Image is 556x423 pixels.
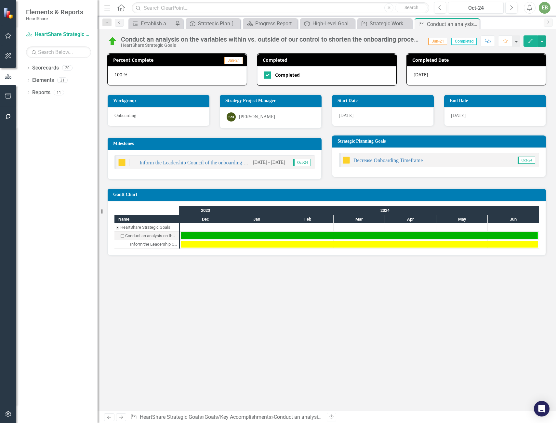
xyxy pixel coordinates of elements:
[26,16,83,21] small: HeartShare
[245,19,296,28] a: Progress Report
[539,2,550,14] button: EB
[26,31,91,38] a: HeartShare Strategic Goals
[141,19,173,28] div: Establish and/or re-established agency wide committees related to Risk & Safety
[32,89,50,96] a: Reports
[180,215,231,224] div: Dec
[302,19,353,28] a: High-Level Goal Updates
[32,77,54,84] a: Elements
[113,141,318,146] h3: Milestones
[125,232,177,240] div: Conduct an analysis on the variables within vs. outside of our control to shorten the onboarding ...
[114,240,179,249] div: Task: Start date: 2023-12-01 End date: 2024-06-30
[338,139,543,144] h3: Strategic Planning Goals
[428,38,447,45] span: Jan-21
[239,114,275,120] div: [PERSON_NAME]
[114,223,179,232] div: HeartShare Strategic Goals
[114,223,179,232] div: Task: HeartShare Strategic Goals Start date: 2023-12-01 End date: 2023-12-02
[451,113,466,118] span: [DATE]
[113,58,201,62] h3: Percent Complete
[225,98,318,103] h3: Strategy Project Manager
[293,159,311,166] span: Oct-24
[198,19,239,28] div: Strategic Plan [DATE]-[DATE] Goal Report
[139,160,280,165] a: Inform the Leadership Council of the onboarding process variables.
[113,192,543,197] h3: Gantt Chart
[108,66,247,85] div: 100 %
[339,113,353,118] span: [DATE]
[451,38,477,45] span: Completed
[231,215,282,224] div: Jan
[436,215,488,224] div: May
[231,206,539,215] div: 2024
[263,58,393,62] h3: Completed
[32,64,59,72] a: Scorecards
[180,206,231,215] div: 2023
[253,159,285,165] small: [DATE] - [DATE]
[132,2,429,14] input: Search ClearPoint...
[395,3,428,12] button: Search
[450,98,543,103] h3: End Date
[114,215,179,223] div: Name
[130,240,177,249] div: Inform the Leadership Council of the onboarding process variables.
[224,57,243,64] span: Jan-21
[130,414,322,421] div: » »
[140,414,202,420] a: HeartShare Strategic Goals
[448,2,504,14] button: Oct-24
[107,36,118,46] img: Completed
[282,215,334,224] div: Feb
[255,19,296,28] div: Progress Report
[114,240,179,249] div: Inform the Leadership Council of the onboarding process variables.
[312,19,353,28] div: High-Level Goal Updates
[412,58,543,62] h3: Completed Date
[26,46,91,58] input: Search Below...
[114,232,179,240] div: Conduct an analysis on the variables within vs. outside of our control to shorten the onboarding ...
[534,401,549,417] div: Open Intercom Messenger
[54,90,64,95] div: 11
[62,65,73,71] div: 20
[404,5,418,10] span: Search
[518,157,535,164] span: Oct-24
[187,19,239,28] a: Strategic Plan [DATE]-[DATE] Goal Report
[342,156,350,164] img: In Progress
[114,232,179,240] div: Task: Start date: 2023-12-01 End date: 2024-06-30
[353,158,423,163] a: Decrease Onboarding Timeframe
[114,113,136,118] span: Onboarding
[427,20,478,28] div: Conduct an analysis on the variables within vs. outside of our control to shorten the onboarding ...
[3,7,15,19] img: ClearPoint Strategy
[181,232,538,239] div: Task: Start date: 2023-12-01 End date: 2024-06-30
[414,71,428,78] span: [DATE]
[450,4,501,12] div: Oct-24
[334,215,385,224] div: Mar
[57,78,68,83] div: 31
[130,19,173,28] a: Establish and/or re-established agency wide committees related to Risk & Safety
[205,414,271,420] a: Goals/Key Accomplishments
[121,36,421,43] div: Conduct an analysis on the variables within vs. outside of our control to shorten the onboarding ...
[181,241,538,248] div: Task: Start date: 2023-12-01 End date: 2024-06-30
[359,19,410,28] a: Strategic Workgroup: Communications
[385,215,436,224] div: Apr
[121,43,421,48] div: HeartShare Strategic Goals
[26,8,83,16] span: Elements & Reports
[227,112,236,122] div: SM
[113,98,206,103] h3: Workgroup
[370,19,410,28] div: Strategic Workgroup: Communications
[338,98,430,103] h3: Start Date
[120,223,170,232] div: HeartShare Strategic Goals
[488,215,539,224] div: Jun
[118,159,126,166] img: In Progress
